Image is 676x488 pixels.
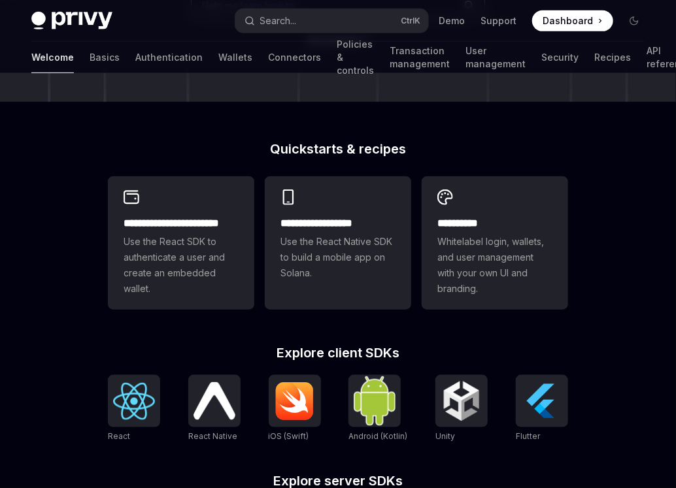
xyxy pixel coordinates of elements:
[113,383,155,420] img: React
[135,42,203,73] a: Authentication
[624,10,645,31] button: Toggle dark mode
[188,431,237,441] span: React Native
[348,375,407,443] a: Android (Kotlin)Android (Kotlin)
[90,42,120,73] a: Basics
[435,431,455,441] span: Unity
[516,431,540,441] span: Flutter
[541,42,579,73] a: Security
[268,42,321,73] a: Connectors
[348,431,407,441] span: Android (Kotlin)
[437,234,552,297] span: Whitelabel login, wallets, and user management with your own UI and branding.
[422,176,568,310] a: **** *****Whitelabel login, wallets, and user management with your own UI and branding.
[465,42,526,73] a: User management
[337,42,374,73] a: Policies & controls
[280,234,396,281] span: Use the React Native SDK to build a mobile app on Solana.
[481,14,516,27] a: Support
[108,142,568,155] h2: Quickstarts & recipes
[31,12,112,30] img: dark logo
[441,380,482,422] img: Unity
[354,376,396,425] img: Android (Kotlin)
[435,375,488,443] a: UnityUnity
[218,42,252,73] a: Wallets
[516,375,568,443] a: FlutterFlutter
[269,375,321,443] a: iOS (Swift)iOS (Swift)
[269,431,309,441] span: iOS (Swift)
[108,375,160,443] a: ReactReact
[543,14,593,27] span: Dashboard
[108,346,568,359] h2: Explore client SDKs
[439,14,465,27] a: Demo
[124,234,239,297] span: Use the React SDK to authenticate a user and create an embedded wallet.
[274,382,316,421] img: iOS (Swift)
[265,176,411,310] a: **** **** **** ***Use the React Native SDK to build a mobile app on Solana.
[594,42,631,73] a: Recipes
[260,13,297,29] div: Search...
[108,474,568,487] h2: Explore server SDKs
[532,10,613,31] a: Dashboard
[521,380,563,422] img: Flutter
[390,42,450,73] a: Transaction management
[108,431,130,441] span: React
[401,16,420,26] span: Ctrl K
[31,42,74,73] a: Welcome
[235,9,429,33] button: Search...CtrlK
[194,382,235,419] img: React Native
[188,375,241,443] a: React NativeReact Native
